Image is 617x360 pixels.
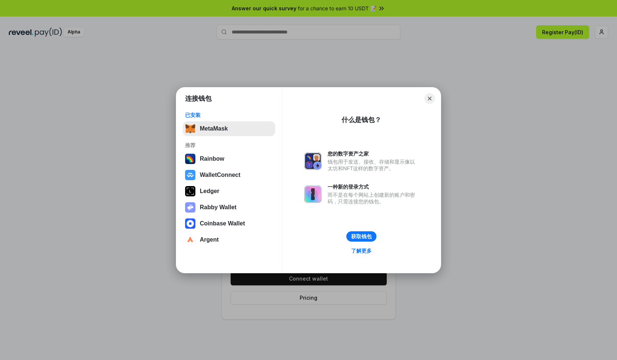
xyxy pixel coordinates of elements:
[200,204,237,211] div: Rabby Wallet
[200,156,224,162] div: Rainbow
[183,216,275,231] button: Coinbase Wallet
[183,152,275,166] button: Rainbow
[183,232,275,247] button: Argent
[185,154,195,164] img: svg+xml,%3Csvg%20width%3D%22120%22%20height%3D%22120%22%20viewBox%3D%220%200%20120%20120%22%20fil...
[185,94,212,103] h1: 连接钱包
[185,170,195,180] img: svg+xml,%3Csvg%20width%3D%2228%22%20height%3D%2228%22%20viewBox%3D%220%200%2028%2028%22%20fill%3D...
[347,246,376,256] a: 了解更多
[351,247,372,254] div: 了解更多
[185,186,195,196] img: svg+xml,%3Csvg%20xmlns%3D%22http%3A%2F%2Fwww.w3.org%2F2000%2Fsvg%22%20width%3D%2228%22%20height%3...
[425,93,435,104] button: Close
[183,121,275,136] button: MetaMask
[183,184,275,199] button: Ledger
[183,200,275,215] button: Rabby Wallet
[185,124,195,134] img: svg+xml,%3Csvg%20fill%3D%22none%22%20height%3D%2233%22%20viewBox%3D%220%200%2035%2033%22%20width%...
[185,112,273,118] div: 已安装
[342,115,381,124] div: 什么是钱包？
[346,231,376,242] button: 获取钱包
[304,185,322,203] img: svg+xml,%3Csvg%20xmlns%3D%22http%3A%2F%2Fwww.w3.org%2F2000%2Fsvg%22%20fill%3D%22none%22%20viewBox...
[304,152,322,170] img: svg+xml,%3Csvg%20xmlns%3D%22http%3A%2F%2Fwww.w3.org%2F2000%2Fsvg%22%20fill%3D%22none%22%20viewBox...
[328,192,419,205] div: 而不是在每个网站上创建新的账户和密码，只需连接您的钱包。
[185,202,195,213] img: svg+xml,%3Csvg%20xmlns%3D%22http%3A%2F%2Fwww.w3.org%2F2000%2Fsvg%22%20fill%3D%22none%22%20viewBox...
[185,218,195,229] img: svg+xml,%3Csvg%20width%3D%2228%22%20height%3D%2228%22%20viewBox%3D%220%200%2028%2028%22%20fill%3D...
[328,150,419,157] div: 您的数字资产之家
[328,158,419,172] div: 钱包用于发送、接收、存储和显示像以太坊和NFT这样的数字资产。
[185,235,195,245] img: svg+xml,%3Csvg%20width%3D%2228%22%20height%3D%2228%22%20viewBox%3D%220%200%2028%2028%22%20fill%3D...
[328,183,419,190] div: 一种新的登录方式
[183,168,275,182] button: WalletConnect
[185,142,273,149] div: 推荐
[200,172,241,178] div: WalletConnect
[200,220,245,227] div: Coinbase Wallet
[200,188,219,195] div: Ledger
[351,233,372,240] div: 获取钱包
[200,236,219,243] div: Argent
[200,125,228,132] div: MetaMask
